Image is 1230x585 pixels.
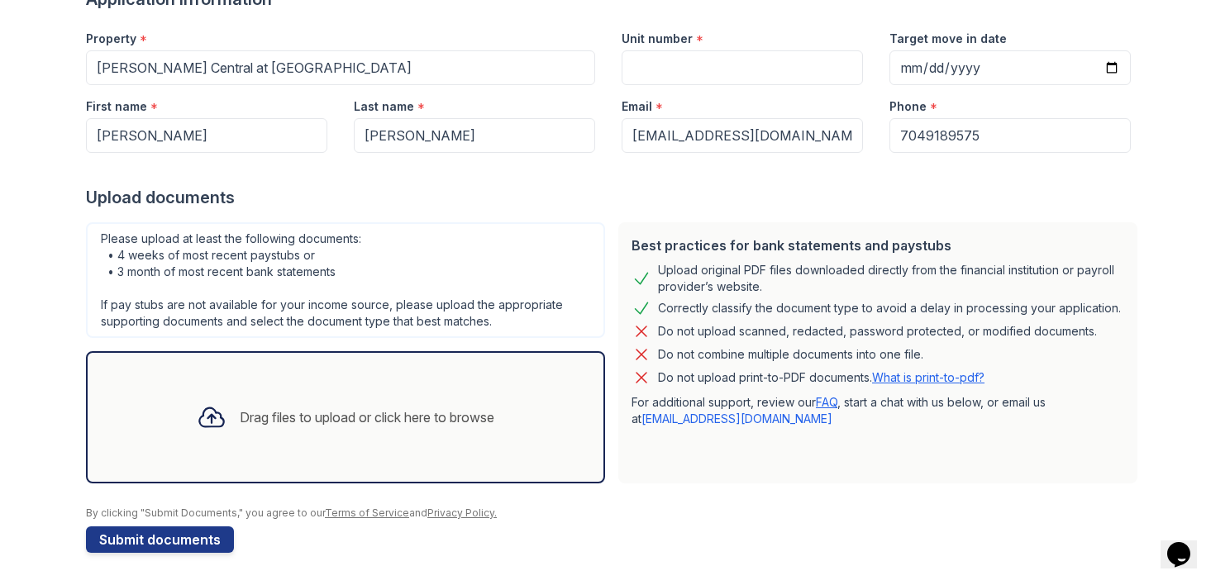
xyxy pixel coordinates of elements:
a: Privacy Policy. [427,507,497,519]
a: What is print-to-pdf? [872,370,984,384]
button: Submit documents [86,526,234,553]
div: By clicking "Submit Documents," you agree to our and [86,507,1144,520]
p: For additional support, review our , start a chat with us below, or email us at [632,394,1124,427]
label: Email [622,98,652,115]
label: Target move in date [889,31,1007,47]
div: Best practices for bank statements and paystubs [632,235,1124,255]
iframe: chat widget [1161,519,1213,568]
div: Do not combine multiple documents into one file. [658,345,923,364]
p: Do not upload print-to-PDF documents. [658,369,984,386]
label: Property [86,31,136,47]
label: Last name [354,98,414,115]
div: Please upload at least the following documents: • 4 weeks of most recent paystubs or • 3 month of... [86,222,605,338]
label: Unit number [622,31,693,47]
div: Drag files to upload or click here to browse [240,407,494,427]
a: FAQ [816,395,837,409]
label: First name [86,98,147,115]
label: Phone [889,98,927,115]
div: Correctly classify the document type to avoid a delay in processing your application. [658,298,1121,318]
a: [EMAIL_ADDRESS][DOMAIN_NAME] [641,411,832,426]
div: Upload original PDF files downloaded directly from the financial institution or payroll provider’... [658,262,1124,295]
a: Terms of Service [325,507,409,519]
div: Upload documents [86,186,1144,209]
div: Do not upload scanned, redacted, password protected, or modified documents. [658,321,1097,341]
